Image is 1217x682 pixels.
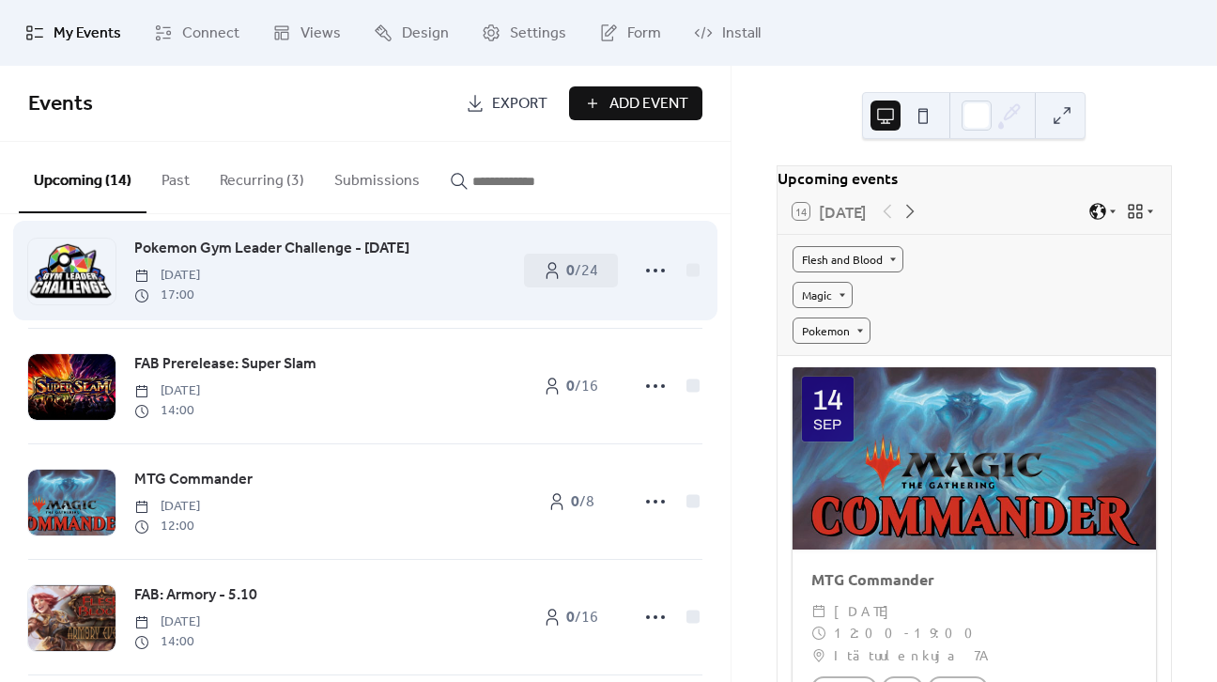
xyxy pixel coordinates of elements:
[182,23,239,45] span: Connect
[566,372,575,401] b: 0
[54,23,121,45] span: My Events
[360,8,463,58] a: Design
[402,23,449,45] span: Design
[492,93,547,116] span: Export
[134,237,409,261] a: Pokemon Gym Leader Challenge - [DATE]
[834,600,899,623] span: [DATE]
[452,86,562,120] a: Export
[19,142,146,213] button: Upcoming (14)
[778,166,1171,189] div: Upcoming events
[834,622,904,644] span: 12:00
[510,23,566,45] span: Settings
[566,260,598,283] span: / 24
[722,23,761,45] span: Install
[258,8,355,58] a: Views
[319,142,435,211] button: Submissions
[585,8,675,58] a: Form
[627,23,661,45] span: Form
[134,469,253,491] span: MTG Commander
[813,418,841,432] div: Sep
[134,381,200,401] span: [DATE]
[524,485,618,519] a: 0/8
[834,644,993,667] span: Itätuulenkuja 7A
[571,491,594,514] span: / 8
[904,622,914,644] span: -
[134,353,316,376] span: FAB Prerelease: Super Slam
[134,238,409,260] span: Pokemon Gym Leader Challenge - [DATE]
[134,468,253,492] a: MTG Commander
[569,86,702,120] button: Add Event
[300,23,341,45] span: Views
[205,142,319,211] button: Recurring (3)
[134,352,316,377] a: FAB Prerelease: Super Slam
[812,386,843,414] div: 14
[134,286,200,305] span: 17:00
[134,632,200,652] span: 14:00
[811,622,826,644] div: ​
[566,376,598,398] span: / 16
[609,93,688,116] span: Add Event
[134,583,257,608] a: FAB: Armory - 5.10
[793,568,1156,591] div: MTG Commander
[468,8,580,58] a: Settings
[524,600,618,634] a: 0/16
[134,584,257,607] span: FAB: Armory - 5.10
[134,266,200,286] span: [DATE]
[134,497,200,517] span: [DATE]
[134,401,200,421] span: 14:00
[28,84,93,125] span: Events
[134,517,200,536] span: 12:00
[566,607,598,629] span: / 16
[11,8,135,58] a: My Events
[566,256,575,286] b: 0
[811,644,826,667] div: ​
[571,488,579,517] b: 0
[914,622,984,644] span: 19:00
[140,8,254,58] a: Connect
[811,600,826,623] div: ​
[134,612,200,632] span: [DATE]
[146,142,205,211] button: Past
[680,8,775,58] a: Install
[566,603,575,632] b: 0
[524,254,618,287] a: 0/24
[524,369,618,403] a: 0/16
